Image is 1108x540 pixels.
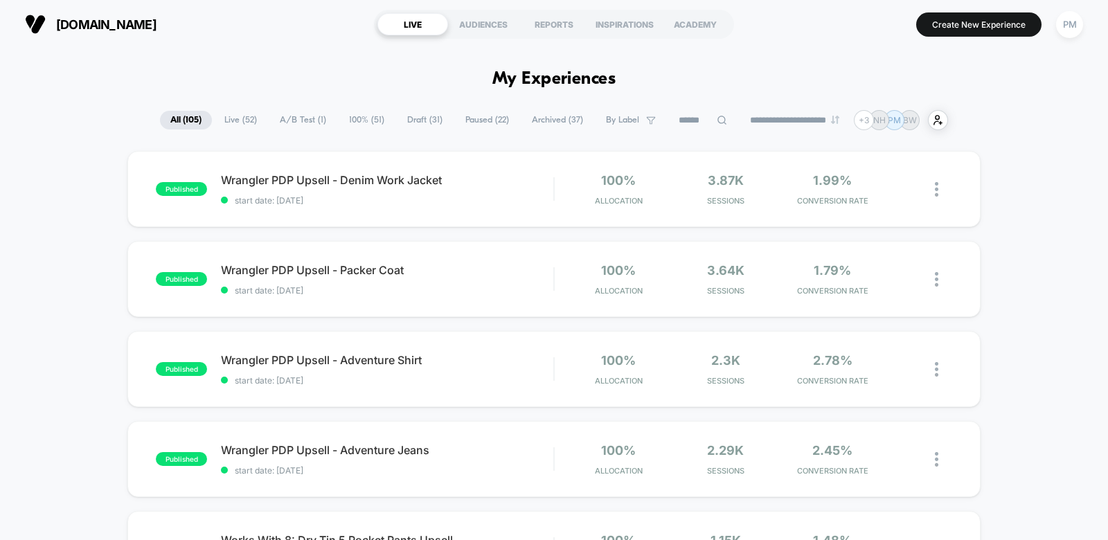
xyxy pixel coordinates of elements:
[214,111,267,129] span: Live ( 52 )
[397,111,453,129] span: Draft ( 31 )
[221,195,553,206] span: start date: [DATE]
[903,115,917,125] p: BW
[221,173,553,187] span: Wrangler PDP Upsell - Denim Work Jacket
[377,13,448,35] div: LIVE
[813,353,852,368] span: 2.78%
[814,263,851,278] span: 1.79%
[675,286,776,296] span: Sessions
[812,443,852,458] span: 2.45%
[589,13,660,35] div: INSPIRATIONS
[783,286,883,296] span: CONVERSION RATE
[56,17,157,32] span: [DOMAIN_NAME]
[935,272,938,287] img: close
[601,173,636,188] span: 100%
[601,353,636,368] span: 100%
[783,466,883,476] span: CONVERSION RATE
[339,111,395,129] span: 100% ( 51 )
[601,263,636,278] span: 100%
[221,353,553,367] span: Wrangler PDP Upsell - Adventure Shirt
[595,286,643,296] span: Allocation
[492,69,616,89] h1: My Experiences
[711,353,740,368] span: 2.3k
[156,362,207,376] span: published
[455,111,519,129] span: Paused ( 22 )
[221,263,553,277] span: Wrangler PDP Upsell - Packer Coat
[935,452,938,467] img: close
[156,452,207,466] span: published
[595,466,643,476] span: Allocation
[1056,11,1083,38] div: PM
[916,12,1042,37] button: Create New Experience
[888,115,901,125] p: PM
[221,375,553,386] span: start date: [DATE]
[25,14,46,35] img: Visually logo
[221,443,553,457] span: Wrangler PDP Upsell - Adventure Jeans
[519,13,589,35] div: REPORTS
[708,173,744,188] span: 3.87k
[595,196,643,206] span: Allocation
[675,466,776,476] span: Sessions
[831,116,839,124] img: end
[221,285,553,296] span: start date: [DATE]
[707,443,744,458] span: 2.29k
[660,13,731,35] div: ACADEMY
[935,362,938,377] img: close
[156,182,207,196] span: published
[601,443,636,458] span: 100%
[675,196,776,206] span: Sessions
[675,376,776,386] span: Sessions
[813,173,852,188] span: 1.99%
[854,110,874,130] div: + 3
[783,196,883,206] span: CONVERSION RATE
[606,115,639,125] span: By Label
[448,13,519,35] div: AUDIENCES
[21,13,161,35] button: [DOMAIN_NAME]
[595,376,643,386] span: Allocation
[521,111,593,129] span: Archived ( 37 )
[160,111,212,129] span: All ( 105 )
[269,111,337,129] span: A/B Test ( 1 )
[156,272,207,286] span: published
[935,182,938,197] img: close
[873,115,886,125] p: NH
[707,263,744,278] span: 3.64k
[221,465,553,476] span: start date: [DATE]
[1052,10,1087,39] button: PM
[783,376,883,386] span: CONVERSION RATE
